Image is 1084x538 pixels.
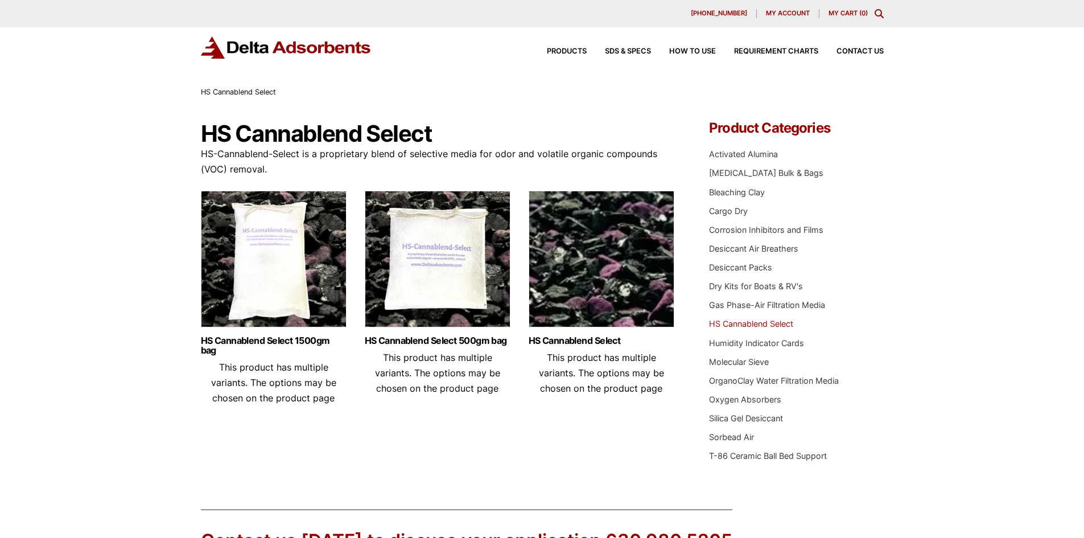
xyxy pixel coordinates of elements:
[709,281,803,291] a: Dry Kits for Boats & RV's
[201,36,372,59] img: Delta Adsorbents
[201,88,276,96] span: HS Cannablend Select
[716,48,818,55] a: Requirement Charts
[709,187,765,197] a: Bleaching Clay
[201,146,675,177] p: HS-Cannablend-Select is a proprietary blend of selective media for odor and volatile organic comp...
[709,357,769,367] a: Molecular Sieve
[766,10,810,17] span: My account
[709,300,825,310] a: Gas Phase-Air Filtration Media
[709,225,823,235] a: Corrosion Inhibitors and Films
[757,9,819,18] a: My account
[862,9,865,17] span: 0
[709,432,754,442] a: Sorbead Air
[651,48,716,55] a: How to Use
[201,336,347,355] a: HS Cannablend Select 1500gm bag
[818,48,884,55] a: Contact Us
[669,48,716,55] span: How to Use
[587,48,651,55] a: SDS & SPECS
[375,352,500,394] span: This product has multiple variants. The options may be chosen on the product page
[875,9,884,18] div: Toggle Modal Content
[709,262,772,272] a: Desiccant Packs
[709,376,839,385] a: OrganoClay Water Filtration Media
[547,48,587,55] span: Products
[709,338,804,348] a: Humidity Indicator Cards
[682,9,757,18] a: [PHONE_NUMBER]
[709,149,778,159] a: Activated Alumina
[529,48,587,55] a: Products
[539,352,664,394] span: This product has multiple variants. The options may be chosen on the product page
[709,395,781,404] a: Oxygen Absorbers
[709,206,748,216] a: Cargo Dry
[691,10,747,17] span: [PHONE_NUMBER]
[836,48,884,55] span: Contact Us
[734,48,818,55] span: Requirement Charts
[709,451,827,461] a: T-86 Ceramic Ball Bed Support
[709,319,793,328] a: HS Cannablend Select
[365,336,510,346] a: HS Cannablend Select 500gm bag
[709,413,783,423] a: Silica Gel Desiccant
[709,121,883,135] h4: Product Categories
[709,244,798,253] a: Desiccant Air Breathers
[605,48,651,55] span: SDS & SPECS
[529,336,674,346] a: HS Cannablend Select
[201,121,675,146] h1: HS Cannablend Select
[829,9,868,17] a: My Cart (0)
[709,168,823,178] a: [MEDICAL_DATA] Bulk & Bags
[211,362,336,404] span: This product has multiple variants. The options may be chosen on the product page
